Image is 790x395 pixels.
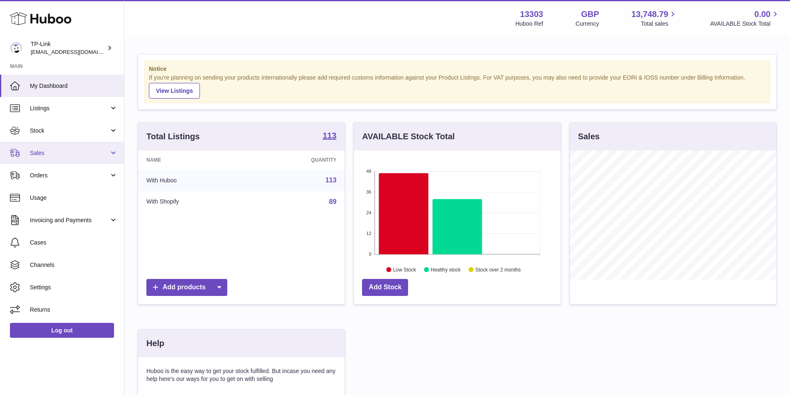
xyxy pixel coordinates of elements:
[30,172,109,179] span: Orders
[30,104,109,112] span: Listings
[631,9,678,28] a: 13,748.79 Total sales
[146,338,164,349] h3: Help
[30,239,118,247] span: Cases
[362,279,408,296] a: Add Stock
[138,170,250,191] td: With Huboo
[631,9,668,20] span: 13,748.79
[30,194,118,202] span: Usage
[367,231,372,236] text: 12
[10,323,114,338] a: Log out
[393,267,416,272] text: Low Stock
[641,20,678,28] span: Total sales
[520,9,543,20] strong: 13303
[323,131,336,140] strong: 113
[146,131,200,142] h3: Total Listings
[30,127,109,135] span: Stock
[431,267,461,272] text: Healthy stock
[149,65,766,73] strong: Notice
[30,216,109,224] span: Invoicing and Payments
[367,169,372,174] text: 48
[367,210,372,215] text: 24
[30,261,118,269] span: Channels
[30,149,109,157] span: Sales
[250,150,345,170] th: Quantity
[149,83,200,99] a: View Listings
[30,306,118,314] span: Returns
[367,189,372,194] text: 36
[30,82,118,90] span: My Dashboard
[754,9,771,20] span: 0.00
[515,20,543,28] div: Huboo Ref
[149,74,766,99] div: If you're planning on sending your products internationally please add required customs informati...
[710,9,780,28] a: 0.00 AVAILABLE Stock Total
[369,252,372,257] text: 0
[31,48,122,55] span: [EMAIL_ADDRESS][DOMAIN_NAME]
[138,191,250,213] td: With Shopify
[10,42,22,54] img: gaby.chen@tp-link.com
[710,20,780,28] span: AVAILABLE Stock Total
[146,367,336,383] p: Huboo is the easy way to get your stock fulfilled. But incase you need any help here's our ways f...
[138,150,250,170] th: Name
[31,40,105,56] div: TP-Link
[576,20,599,28] div: Currency
[30,284,118,291] span: Settings
[578,131,600,142] h3: Sales
[323,131,336,141] a: 113
[329,198,337,205] a: 89
[326,177,337,184] a: 113
[146,279,227,296] a: Add products
[362,131,455,142] h3: AVAILABLE Stock Total
[581,9,599,20] strong: GBP
[476,267,521,272] text: Stock over 2 months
